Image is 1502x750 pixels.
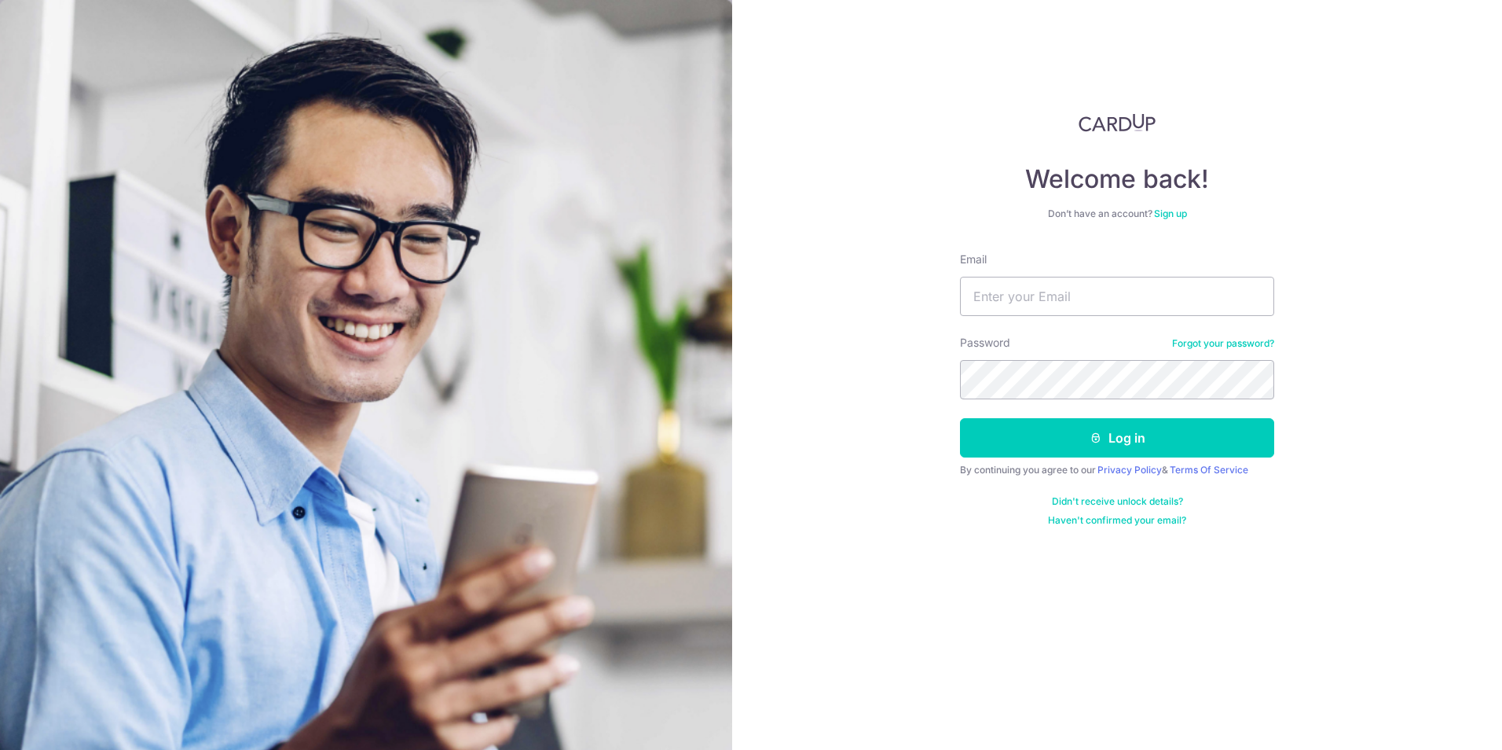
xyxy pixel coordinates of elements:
label: Email [960,252,987,267]
a: Didn't receive unlock details? [1052,495,1183,508]
button: Log in [960,418,1274,458]
input: Enter your Email [960,277,1274,316]
a: Forgot your password? [1172,337,1274,350]
a: Haven't confirmed your email? [1048,514,1186,527]
a: Terms Of Service [1170,464,1248,476]
div: Don’t have an account? [960,208,1274,220]
a: Privacy Policy [1097,464,1162,476]
label: Password [960,335,1010,351]
a: Sign up [1154,208,1187,219]
img: CardUp Logo [1079,113,1156,132]
h4: Welcome back! [960,164,1274,195]
div: By continuing you agree to our & [960,464,1274,476]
